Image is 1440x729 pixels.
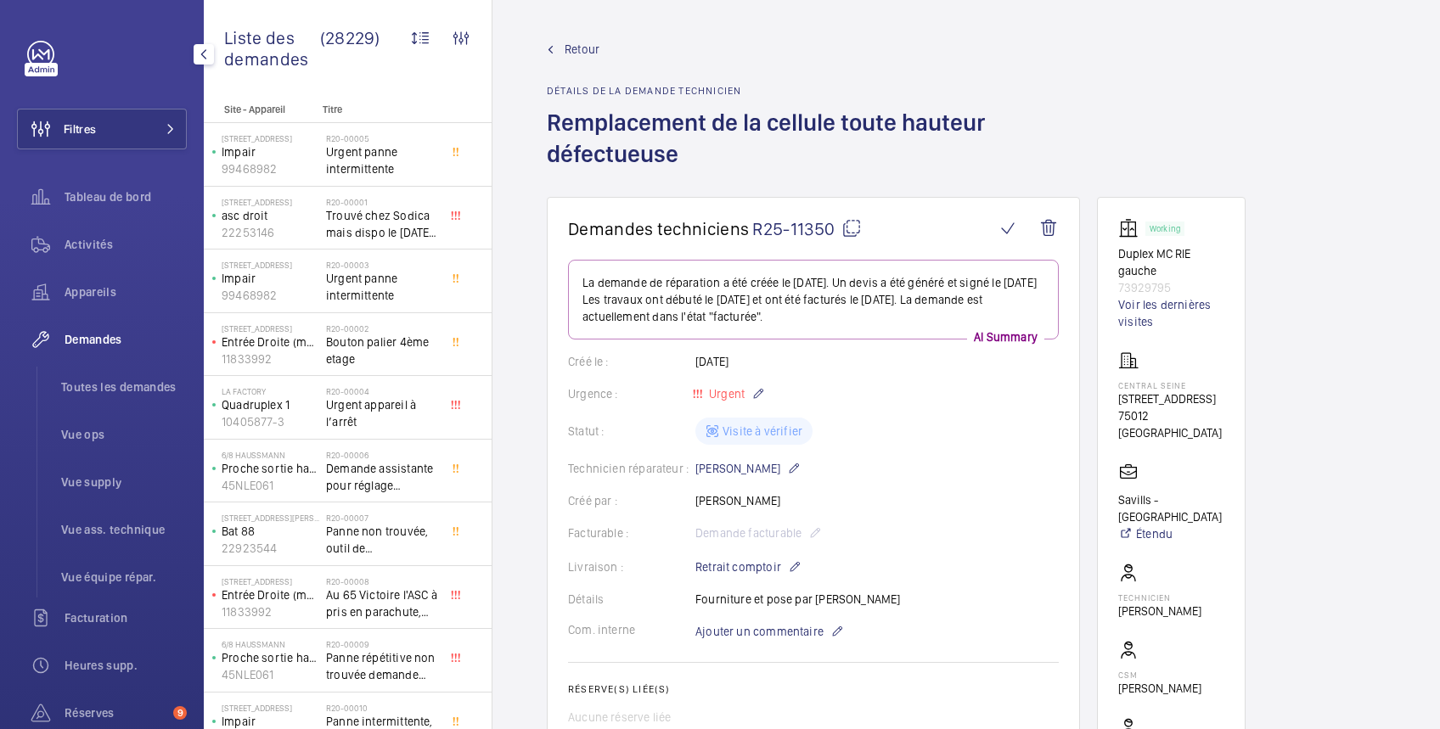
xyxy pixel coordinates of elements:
h2: R20-00010 [326,703,438,713]
p: 75012 [GEOGRAPHIC_DATA] [1118,407,1224,441]
h2: R20-00001 [326,197,438,207]
h2: R20-00005 [326,133,438,143]
span: Ajouter un commentaire [695,623,824,640]
span: Urgent appareil à l’arrêt [326,396,438,430]
h2: R20-00007 [326,513,438,523]
span: R25-11350 [752,218,862,239]
p: 22253146 [222,224,319,241]
p: AI Summary [967,328,1044,345]
a: Voir les dernières visites [1118,296,1224,330]
span: Vue ass. technique [61,521,187,538]
p: Bat 88 [222,523,319,540]
span: Demandes techniciens [568,218,749,239]
p: asc droit [222,207,319,224]
span: Retour [565,41,599,58]
p: La demande de réparation a été créée le [DATE]. Un devis a été généré et signé le [DATE] Les trav... [582,274,1044,325]
p: Entrée Droite (monte-charge) [222,334,319,350]
p: Impair [222,270,319,287]
p: 11833992 [222,603,319,620]
span: 9 [173,706,187,720]
p: CSM [1118,670,1201,680]
span: Facturation [65,609,187,626]
span: Au 65 Victoire l'ASC à pris en parachute, toutes les sécu coupé, il est au 3 ème, asc sans machin... [326,586,438,620]
span: Appareils [65,283,187,300]
h2: R20-00002 [326,323,438,334]
span: Urgent panne intermittente [326,270,438,304]
span: Trouvé chez Sodica mais dispo le [DATE] [URL][DOMAIN_NAME] [326,207,438,241]
p: [PERSON_NAME] [695,458,801,479]
span: Demande assistante pour réglage d'opérateurs porte cabine double accès [326,460,438,494]
p: 10405877-3 [222,413,319,430]
span: Demandes [65,331,187,348]
span: Activités [65,236,187,253]
p: Proche sortie hall Pelletier [222,649,319,666]
span: Heures supp. [65,657,187,674]
h2: Réserve(s) liée(s) [568,683,1059,695]
h2: R20-00004 [326,386,438,396]
span: Filtres [64,121,96,137]
span: Vue supply [61,474,187,491]
p: Working [1150,226,1180,232]
p: 11833992 [222,350,319,367]
p: 99468982 [222,287,319,304]
p: Impair [222,143,319,160]
span: Vue ops [61,426,187,443]
span: Urgent panne intermittente [326,143,438,177]
p: Savills - [GEOGRAPHIC_DATA] [1118,491,1224,525]
p: 22923544 [222,540,319,557]
p: Central Seine [1118,380,1224,390]
p: Titre [323,104,435,115]
h2: R20-00003 [326,260,438,270]
span: Réserves [65,704,166,721]
h2: R20-00008 [326,576,438,586]
p: 6/8 Haussmann [222,639,319,649]
p: 45NLE061 [222,666,319,683]
span: Vue équipe répar. [61,569,187,586]
span: Liste des demandes [224,27,320,70]
span: Bouton palier 4ème etage [326,334,438,367]
p: Site - Appareil [204,104,316,115]
p: La Factory [222,386,319,396]
p: [STREET_ADDRESS][PERSON_NAME] [222,513,319,523]
h1: Remplacement de la cellule toute hauteur défectueuse [547,107,1080,197]
p: Duplex MC RIE gauche [1118,245,1224,279]
p: 99468982 [222,160,319,177]
span: Urgent [706,387,745,401]
p: Quadruplex 1 [222,396,319,413]
p: [STREET_ADDRESS] [222,260,319,270]
p: [PERSON_NAME] [1118,680,1201,697]
p: [STREET_ADDRESS] [222,323,319,334]
p: [STREET_ADDRESS] [222,576,319,586]
p: Technicien [1118,592,1201,603]
p: 45NLE061 [222,477,319,494]
p: [STREET_ADDRESS] [222,197,319,207]
h2: R20-00009 [326,639,438,649]
h2: R20-00006 [326,450,438,460]
button: Filtres [17,109,187,149]
p: 73929795 [1118,279,1224,296]
p: Retrait comptoir [695,557,802,577]
p: [STREET_ADDRESS] [222,703,319,713]
p: 6/8 Haussmann [222,450,319,460]
p: [STREET_ADDRESS] [222,133,319,143]
p: Entrée Droite (monte-charge) [222,586,319,603]
h2: Détails de la demande technicien [547,85,1080,97]
span: Panne non trouvée, outil de déverouillouge impératif pour le diagnostic [326,523,438,557]
p: Proche sortie hall Pelletier [222,460,319,477]
img: elevator.svg [1118,218,1145,238]
p: [PERSON_NAME] [1118,603,1201,620]
span: Panne répétitive non trouvée demande assistance expert technique [326,649,438,683]
a: Étendu [1118,525,1224,542]
span: Toutes les demandes [61,379,187,395]
span: Tableau de bord [65,188,187,205]
p: [STREET_ADDRESS] [1118,390,1224,407]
